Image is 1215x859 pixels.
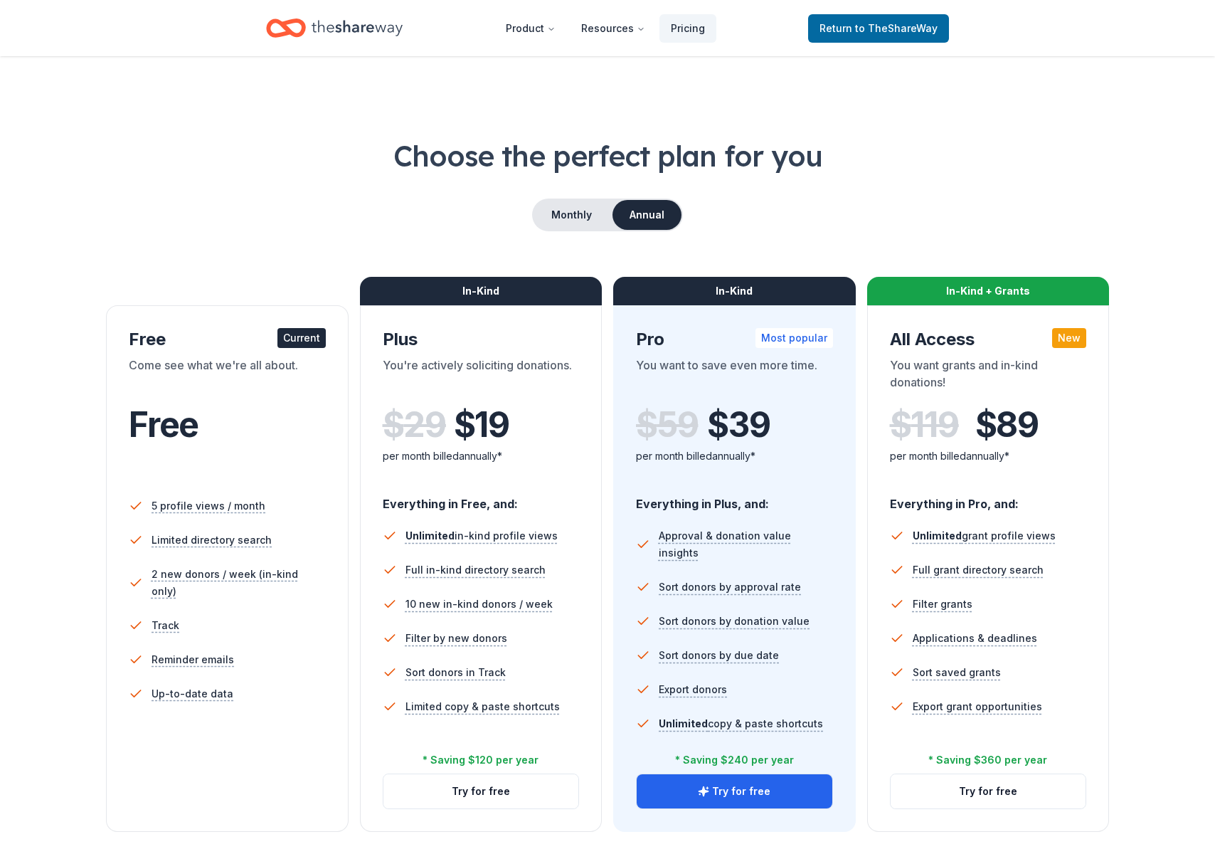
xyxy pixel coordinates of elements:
[855,22,938,34] span: to TheShareWay
[152,566,326,600] span: 2 new donors / week (in-kind only)
[405,664,506,681] span: Sort donors in Track
[659,647,779,664] span: Sort donors by due date
[913,596,972,613] span: Filter grants
[612,200,681,230] button: Annual
[913,529,962,542] span: Unlimited
[913,630,1037,647] span: Applications & deadlines
[152,651,234,668] span: Reminder emails
[867,277,1110,305] div: In-Kind + Grants
[890,357,1087,396] div: You want grants and in-kind donations!
[129,404,198,446] span: Free
[913,529,1056,542] span: grant profile views
[913,664,1001,681] span: Sort saved grants
[659,14,716,43] a: Pricing
[890,328,1087,351] div: All Access
[423,752,538,769] div: * Saving $120 per year
[383,483,580,513] div: Everything in Free, and:
[659,527,833,562] span: Approval & donation value insights
[659,579,801,596] span: Sort donors by approval rate
[405,529,558,542] span: in-kind profile views
[129,328,326,351] div: Free
[383,774,579,808] button: Try for free
[890,448,1087,465] div: per month billed annually*
[383,357,580,396] div: You're actively soliciting donations.
[152,497,265,515] span: 5 profile views / month
[928,752,1047,769] div: * Saving $360 per year
[755,328,833,348] div: Most popular
[659,613,810,630] span: Sort donors by donation value
[454,405,509,445] span: $ 19
[383,448,580,465] div: per month billed annually*
[129,357,326,396] div: Come see what we're all about.
[570,14,657,43] button: Resources
[636,328,833,351] div: Pro
[57,136,1158,176] h1: Choose the perfect plan for you
[494,14,567,43] button: Product
[405,529,455,542] span: Unlimited
[636,448,833,465] div: per month billed annually*
[1052,328,1086,348] div: New
[636,483,833,513] div: Everything in Plus, and:
[659,681,727,698] span: Export donors
[405,698,560,715] span: Limited copy & paste shortcuts
[891,774,1086,808] button: Try for free
[808,14,949,43] a: Returnto TheShareWay
[405,630,507,647] span: Filter by new donors
[890,483,1087,513] div: Everything in Pro, and:
[913,698,1042,715] span: Export grant opportunities
[405,596,553,613] span: 10 new in-kind donors / week
[152,685,233,702] span: Up-to-date data
[975,405,1039,445] span: $ 89
[613,277,856,305] div: In-Kind
[636,357,833,396] div: You want to save even more time.
[152,617,179,634] span: Track
[383,328,580,351] div: Plus
[637,774,832,808] button: Try for free
[277,328,326,348] div: Current
[534,200,610,230] button: Monthly
[659,717,708,729] span: Unlimited
[819,20,938,37] span: Return
[152,532,272,549] span: Limited directory search
[266,11,403,45] a: Home
[405,562,546,579] span: Full in-kind directory search
[659,717,823,729] span: copy & paste shortcuts
[494,11,716,45] nav: Main
[913,562,1044,579] span: Full grant directory search
[360,277,603,305] div: In-Kind
[675,752,794,769] div: * Saving $240 per year
[707,405,770,445] span: $ 39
